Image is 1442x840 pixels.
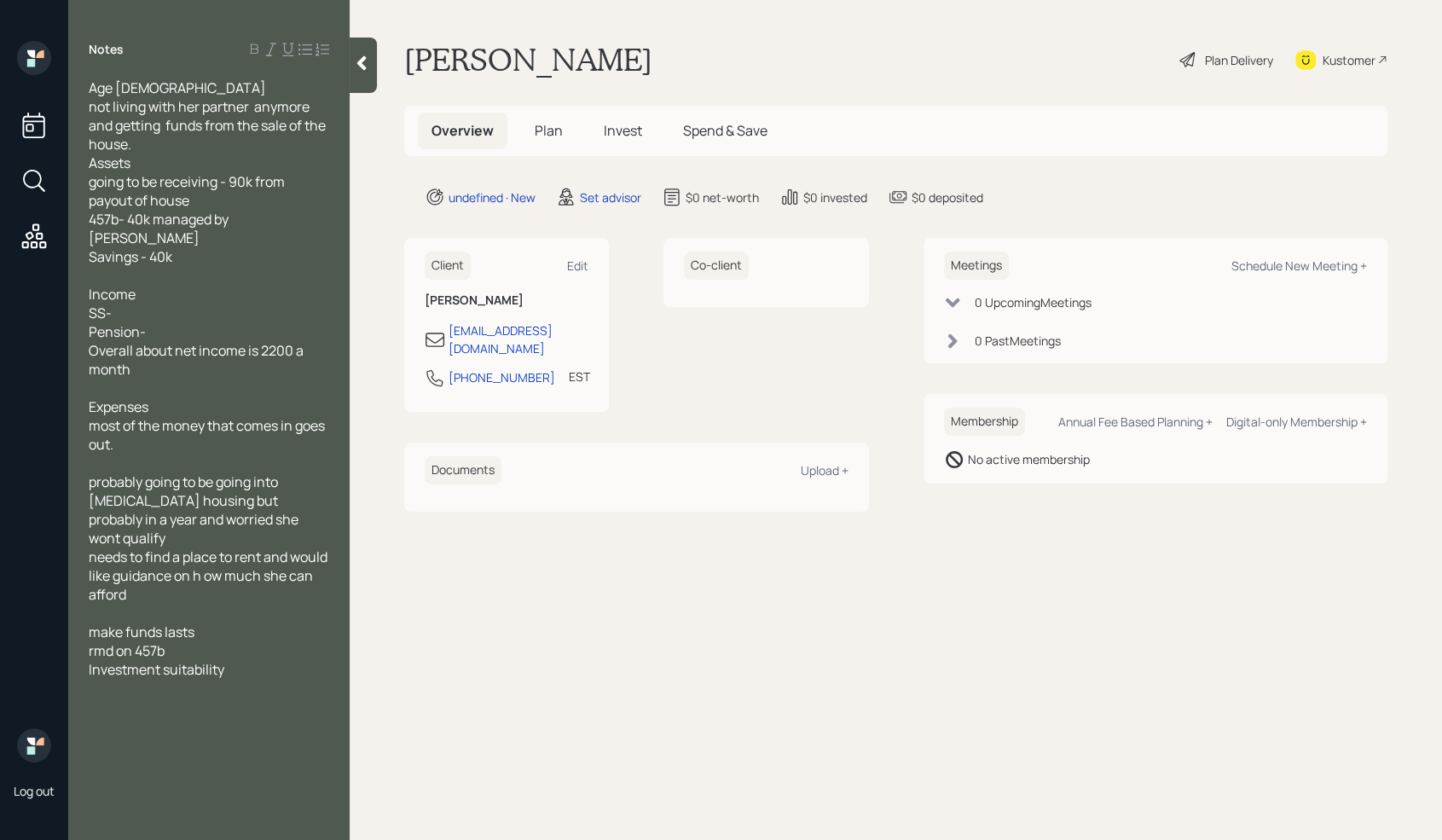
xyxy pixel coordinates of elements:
span: Age [DEMOGRAPHIC_DATA] [89,78,266,97]
span: rmd on 457b [89,641,165,660]
span: Income [89,285,136,304]
div: Digital-only Membership + [1226,414,1367,430]
div: Plan Delivery [1205,51,1273,69]
span: Investment suitability [89,660,224,679]
span: Overview [431,121,494,140]
span: Savings - 40k [89,247,172,266]
span: Assets [89,154,130,172]
div: EST [569,368,590,385]
span: going to be receiving - 90k from payout of house [89,172,287,210]
h6: Meetings [944,252,1009,280]
label: Notes [89,41,124,58]
div: $0 deposited [912,188,983,206]
h6: Client [425,252,471,280]
span: SS- [89,304,112,322]
span: 457b- 40k managed by [PERSON_NAME] [89,210,231,247]
div: $0 net-worth [686,188,759,206]
span: not living with her partner anymore and getting funds from the sale of the house. [89,97,328,154]
span: make funds lasts [89,623,194,641]
span: Invest [604,121,642,140]
div: 0 Upcoming Meeting s [975,293,1092,311]
span: most of the money that comes in goes out. [89,416,327,454]
span: Pension- [89,322,146,341]
div: Annual Fee Based Planning + [1058,414,1213,430]
div: Edit [567,258,588,274]
span: Expenses [89,397,148,416]
span: needs to find a place to rent and would like guidance on h ow much she can afford [89,547,330,604]
h6: Documents [425,456,501,484]
div: $0 invested [803,188,867,206]
div: [PHONE_NUMBER] [449,368,555,386]
div: Schedule New Meeting + [1231,258,1367,274]
div: Set advisor [580,188,641,206]
span: probably going to be going into [MEDICAL_DATA] housing but probably in a year and worried she won... [89,472,301,547]
h6: Membership [944,408,1025,436]
h6: [PERSON_NAME] [425,293,588,308]
div: undefined · New [449,188,536,206]
div: [EMAIL_ADDRESS][DOMAIN_NAME] [449,322,588,357]
h6: Co-client [684,252,749,280]
div: No active membership [968,450,1090,468]
div: Log out [14,783,55,799]
h1: [PERSON_NAME] [404,41,652,78]
div: 0 Past Meeting s [975,332,1061,350]
span: Spend & Save [683,121,767,140]
div: Upload + [801,462,848,478]
span: Plan [535,121,563,140]
span: Overall about net income is 2200 a month [89,341,306,379]
div: Kustomer [1323,51,1375,69]
img: retirable_logo.png [17,728,51,762]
